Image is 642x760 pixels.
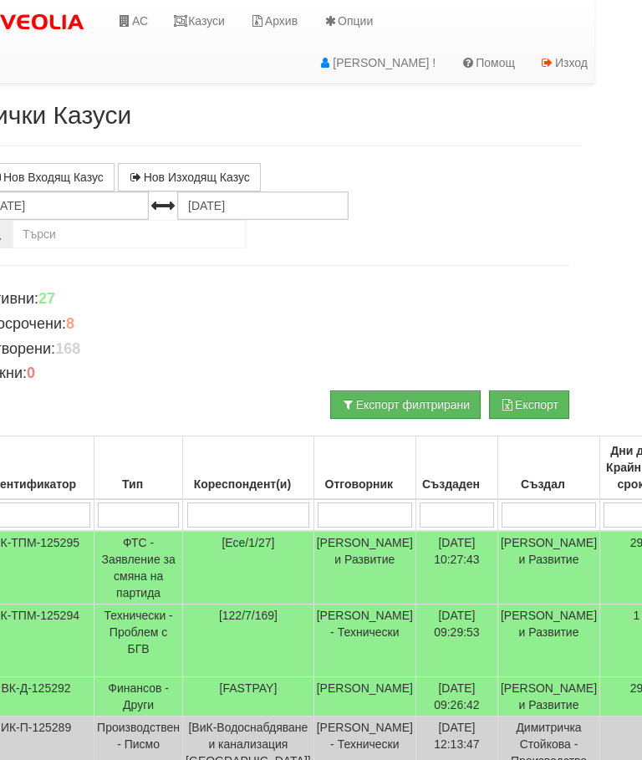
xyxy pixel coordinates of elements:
[331,390,481,419] button: Експорт филтрирани
[95,677,184,717] td: Финансов - Други
[528,42,601,84] a: Изход
[184,436,315,500] th: Кореспондент(и): No sort applied, activate to apply an ascending sort
[314,531,416,604] td: [PERSON_NAME] и Развитие
[95,436,184,500] th: Тип: No sort applied, activate to apply an ascending sort
[420,472,496,496] div: Създаден
[416,604,498,677] td: [DATE] 09:29:53
[498,677,600,717] td: [PERSON_NAME] и Развитие
[416,436,498,500] th: Създаден: No sort applied, activate to apply an ascending sort
[98,472,181,496] div: Тип
[306,42,449,84] a: [PERSON_NAME] !
[314,604,416,677] td: [PERSON_NAME] - Технически
[39,290,56,307] b: 27
[56,340,81,357] b: 168
[490,390,570,419] button: Експорт
[318,472,414,496] div: Отговорник
[416,677,498,717] td: [DATE] 09:26:42
[222,536,275,549] span: [Есе/1/27]
[186,472,312,496] div: Кореспондент(и)
[502,472,598,496] div: Създал
[449,42,528,84] a: Помощ
[13,220,247,248] input: Търсене по Идентификатор, Бл/Вх/Ап, Тип, Описание, Моб. Номер, Имейл, Файл, Коментар,
[498,531,600,604] td: [PERSON_NAME] и Развитие
[220,609,278,622] span: [122/7/169]
[28,365,36,381] b: 0
[498,604,600,677] td: [PERSON_NAME] и Развитие
[498,436,600,500] th: Създал: No sort applied, activate to apply an ascending sort
[95,531,184,604] td: ФТС - Заявление за смяна на партида
[67,315,75,332] b: 8
[634,609,641,622] span: 1
[416,531,498,604] td: [DATE] 10:27:43
[95,604,184,677] td: Технически - Проблем с БГВ
[314,677,416,717] td: [PERSON_NAME]
[314,436,416,500] th: Отговорник: No sort applied, activate to apply an ascending sort
[221,681,278,695] span: [FASTPAY]
[119,163,262,191] a: Нов Изходящ Казус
